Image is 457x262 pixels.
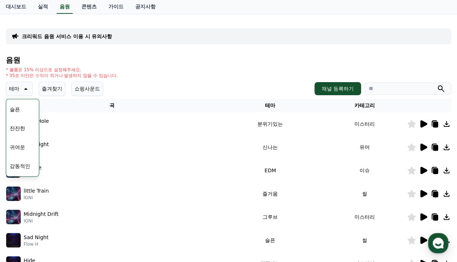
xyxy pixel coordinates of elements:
[6,67,118,73] p: * 볼륨은 15% 이상으로 설정해주세요.
[9,84,19,94] p: 테마
[2,202,48,220] a: 홈
[322,205,407,229] td: 미스터리
[322,136,407,159] td: 유머
[218,182,322,205] td: 즐거움
[24,187,49,195] p: little Train
[94,202,140,220] a: 설정
[67,213,75,219] span: 대화
[71,81,103,96] button: 쇼핑사운드
[24,234,48,241] p: Sad Night
[24,218,59,224] p: IGNI
[6,233,21,247] img: music
[7,139,28,155] button: 귀여운
[6,73,118,78] p: * 35초 미만은 수익이 적거나 발생하지 않을 수 있습니다.
[112,213,121,218] span: 설정
[314,82,361,95] button: 채널 등록하기
[322,159,407,182] td: 이슈
[218,99,322,112] th: 테마
[218,159,322,182] td: EDM
[24,210,59,218] p: Midnight Drift
[6,186,21,201] img: music
[218,205,322,229] td: 그루브
[39,81,65,96] button: 즐겨찾기
[6,81,33,96] button: 테마
[24,195,49,201] p: IGNI
[48,202,94,220] a: 대화
[322,99,407,112] th: 카테고리
[23,213,27,218] span: 홈
[7,101,23,117] button: 슬픈
[218,136,322,159] td: 신나는
[24,241,48,247] p: Flow H
[22,33,112,40] a: 크리워드 음원 서비스 이용 시 유의사항
[322,229,407,252] td: 썰
[322,182,407,205] td: 썰
[7,158,33,174] button: 감동적인
[218,112,322,136] td: 분위기있는
[7,120,28,136] button: 잔잔한
[6,56,451,64] h4: 음원
[6,210,21,224] img: music
[218,229,322,252] td: 슬픈
[6,99,218,112] th: 곡
[322,112,407,136] td: 미스터리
